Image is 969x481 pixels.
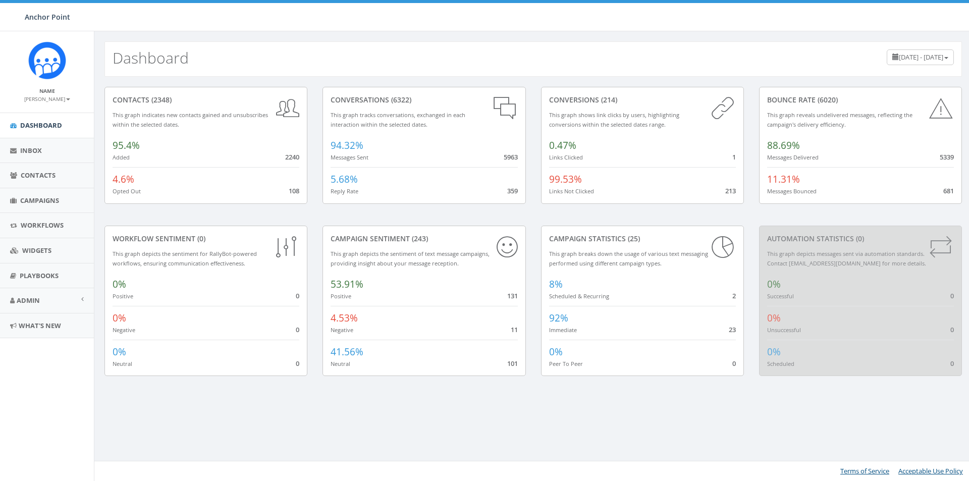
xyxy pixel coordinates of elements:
[950,359,954,368] span: 0
[331,111,465,128] small: This graph tracks conversations, exchanged in each interaction within the selected dates.
[732,152,736,162] span: 1
[39,87,55,94] small: Name
[331,250,490,267] small: This graph depicts the sentiment of text message campaigns, providing insight about your message ...
[331,139,363,152] span: 94.32%
[549,234,736,244] div: Campaign Statistics
[113,139,140,152] span: 95.4%
[729,325,736,334] span: 23
[113,278,126,291] span: 0%
[113,95,299,105] div: contacts
[20,121,62,130] span: Dashboard
[28,41,66,79] img: Rally_platform_Icon_1.png
[767,292,794,300] small: Successful
[767,250,926,267] small: This graph depicts messages sent via automation standards. Contact [EMAIL_ADDRESS][DOMAIN_NAME] f...
[549,187,594,195] small: Links Not Clicked
[767,139,800,152] span: 88.69%
[331,95,517,105] div: conversations
[389,95,411,104] span: (6322)
[549,345,563,358] span: 0%
[113,360,132,367] small: Neutral
[854,234,864,243] span: (0)
[840,466,889,475] a: Terms of Service
[195,234,205,243] span: (0)
[20,196,59,205] span: Campaigns
[767,95,954,105] div: Bounce Rate
[331,187,358,195] small: Reply Rate
[950,325,954,334] span: 0
[549,278,563,291] span: 8%
[331,278,363,291] span: 53.91%
[113,153,130,161] small: Added
[20,271,59,280] span: Playbooks
[21,221,64,230] span: Workflows
[113,326,135,334] small: Negative
[507,359,518,368] span: 101
[767,278,781,291] span: 0%
[113,49,189,66] h2: Dashboard
[549,173,582,186] span: 99.53%
[549,292,609,300] small: Scheduled & Recurring
[24,94,70,103] a: [PERSON_NAME]
[767,153,819,161] small: Messages Delivered
[331,345,363,358] span: 41.56%
[17,296,40,305] span: Admin
[940,152,954,162] span: 5339
[331,153,368,161] small: Messages Sent
[511,325,518,334] span: 11
[331,326,353,334] small: Negative
[113,250,257,267] small: This graph depicts the sentiment for RallyBot-powered workflows, ensuring communication effective...
[732,291,736,300] span: 2
[331,234,517,244] div: Campaign Sentiment
[507,186,518,195] span: 359
[504,152,518,162] span: 5963
[732,359,736,368] span: 0
[767,311,781,325] span: 0%
[296,291,299,300] span: 0
[285,152,299,162] span: 2240
[410,234,428,243] span: (243)
[296,325,299,334] span: 0
[113,234,299,244] div: Workflow Sentiment
[149,95,172,104] span: (2348)
[113,111,268,128] small: This graph indicates new contacts gained and unsubscribes within the selected dates.
[767,345,781,358] span: 0%
[549,139,576,152] span: 0.47%
[331,311,358,325] span: 4.53%
[767,360,794,367] small: Scheduled
[899,52,943,62] span: [DATE] - [DATE]
[331,292,351,300] small: Positive
[549,111,679,128] small: This graph shows link clicks by users, highlighting conversions within the selected dates range.
[816,95,838,104] span: (6020)
[331,173,358,186] span: 5.68%
[950,291,954,300] span: 0
[113,311,126,325] span: 0%
[113,345,126,358] span: 0%
[24,95,70,102] small: [PERSON_NAME]
[296,359,299,368] span: 0
[943,186,954,195] span: 681
[20,146,42,155] span: Inbox
[626,234,640,243] span: (25)
[898,466,963,475] a: Acceptable Use Policy
[767,111,912,128] small: This graph reveals undelivered messages, reflecting the campaign's delivery efficiency.
[289,186,299,195] span: 108
[113,173,134,186] span: 4.6%
[767,234,954,244] div: Automation Statistics
[725,186,736,195] span: 213
[767,187,817,195] small: Messages Bounced
[113,187,141,195] small: Opted Out
[22,246,51,255] span: Widgets
[549,250,708,267] small: This graph breaks down the usage of various text messaging performed using different campaign types.
[19,321,61,330] span: What's New
[767,173,800,186] span: 11.31%
[549,153,583,161] small: Links Clicked
[21,171,56,180] span: Contacts
[113,292,133,300] small: Positive
[507,291,518,300] span: 131
[25,12,70,22] span: Anchor Point
[549,311,568,325] span: 92%
[549,326,577,334] small: Immediate
[331,360,350,367] small: Neutral
[549,360,583,367] small: Peer To Peer
[767,326,801,334] small: Unsuccessful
